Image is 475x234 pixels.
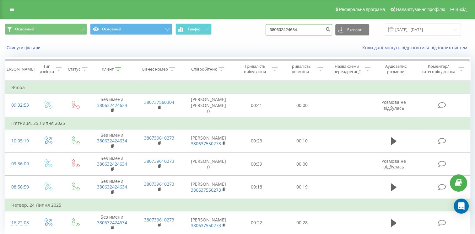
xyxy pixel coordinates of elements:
td: Без имени [89,94,136,117]
td: 00:00 [279,94,325,117]
a: 380739610273 [144,158,174,164]
a: 380632424634 [97,138,127,144]
span: Розмова не відбулась [381,158,406,170]
div: Бізнес номер [142,66,168,72]
input: Пошук за номером [266,24,332,35]
div: Коментар/категорія дзвінка [420,64,457,74]
td: [PERSON_NAME] [183,176,234,199]
td: Без имени [89,176,136,199]
td: 00:18 [234,176,279,199]
td: 00:19 [279,176,325,199]
a: 380739610273 [144,181,174,187]
a: 380632424634 [97,184,127,190]
div: Тривалість очікування [240,64,271,74]
div: [PERSON_NAME] [3,66,35,72]
a: 380737560304 [144,99,174,105]
a: Коли дані можуть відрізнятися вiд інших систем [362,45,470,51]
td: [PERSON_NAME] [183,130,234,153]
span: Розмова не відбулась [381,99,406,111]
button: Основний [90,24,172,35]
td: П’ятниця, 25 Липня 2025 [5,117,470,130]
div: 16:22:03 [11,217,28,229]
td: [PERSON_NAME] [PERSON_NAME] () [183,94,234,117]
td: [PERSON_NAME] () [183,152,234,176]
div: 09:36:09 [11,158,28,170]
a: 380637550273 [191,187,221,193]
div: Клієнт [102,66,114,72]
a: 380632424634 [97,102,127,108]
td: 00:10 [279,130,325,153]
span: Вихід [456,7,467,12]
span: Основний [15,27,34,32]
div: Статус [68,66,80,72]
div: Аудіозапис розмови [378,64,414,74]
span: Налаштування профілю [396,7,445,12]
a: 380637550273 [191,222,221,228]
td: Без имени [89,152,136,176]
td: Вчора [5,81,470,94]
button: Скинути фільтри [5,45,44,51]
button: Графік [175,24,212,35]
td: 00:41 [234,94,279,117]
a: 380637550273 [191,141,221,146]
div: 10:05:19 [11,135,28,147]
a: 380632424634 [97,220,127,226]
div: 09:32:53 [11,99,28,111]
div: Open Intercom Messenger [454,199,469,214]
div: Тривалість розмови [285,64,316,74]
span: Реферальна програма [339,7,385,12]
td: 00:39 [234,152,279,176]
td: 00:00 [279,152,325,176]
a: 380739610273 [144,217,174,223]
span: Графік [188,27,200,31]
button: Експорт [335,24,369,35]
button: Основний [5,24,87,35]
div: Назва схеми переадресації [330,64,363,74]
div: Тип дзвінка [40,64,54,74]
td: Без имени [89,130,136,153]
div: 08:56:59 [11,181,28,193]
td: 00:23 [234,130,279,153]
td: Четвер, 24 Липня 2025 [5,199,470,211]
a: 380632424634 [97,161,127,167]
a: 380739610273 [144,135,174,141]
div: Співробітник [191,66,217,72]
